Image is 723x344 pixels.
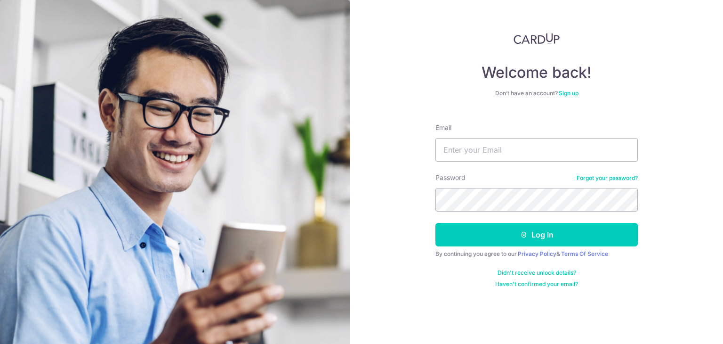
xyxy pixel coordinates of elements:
[577,174,638,182] a: Forgot your password?
[435,123,451,132] label: Email
[559,90,578,97] a: Sign up
[435,250,638,258] div: By continuing you agree to our &
[561,250,608,257] a: Terms Of Service
[435,223,638,246] button: Log in
[435,138,638,162] input: Enter your Email
[435,63,638,82] h4: Welcome back!
[435,173,466,182] label: Password
[514,33,560,44] img: CardUp Logo
[495,280,578,288] a: Haven't confirmed your email?
[498,269,576,277] a: Didn't receive unlock details?
[435,90,638,97] div: Don’t have an account?
[518,250,556,257] a: Privacy Policy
